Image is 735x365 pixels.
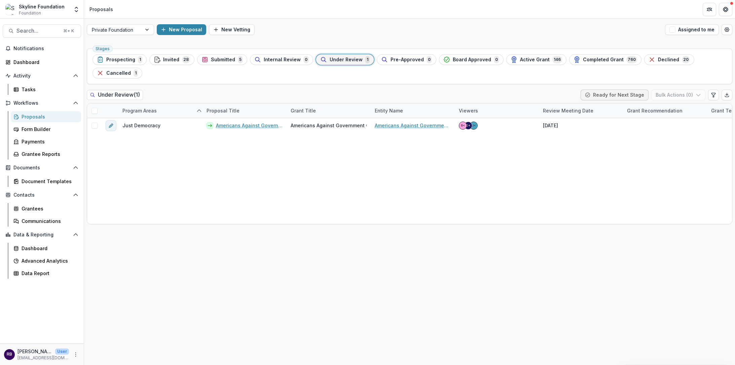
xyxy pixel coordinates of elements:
span: Search... [16,28,59,34]
a: Dashboard [11,243,81,254]
button: Export table data [722,90,732,100]
button: Cancelled1 [93,68,142,78]
button: Declined20 [644,54,694,65]
a: Proposals [11,111,81,122]
button: Open Workflows [3,98,81,108]
button: Active Grant146 [506,54,566,65]
button: Partners [703,3,716,16]
button: Open Data & Reporting [3,229,81,240]
button: Board Approved0 [439,54,504,65]
div: Review Meeting Date [539,103,623,118]
span: 5 [238,56,243,63]
a: Form Builder [11,124,81,135]
div: Viewers [455,107,482,114]
div: Grantees [22,205,76,212]
div: ⌘ + K [62,27,75,35]
button: Ready for Next Stage [581,90,649,100]
button: Search... [3,24,81,38]
h2: Under Review ( 1 ) [87,90,143,100]
div: Program Areas [118,103,203,118]
button: edit [106,120,116,131]
span: Declined [658,57,679,63]
button: Invited28 [149,54,194,65]
button: Prospecting1 [93,54,147,65]
button: Bulk Actions (0) [651,90,705,100]
span: Internal Review [264,57,301,63]
span: 146 [552,56,562,63]
div: Document Templates [22,178,76,185]
div: Grant Title [287,107,320,114]
p: User [55,349,69,355]
button: Get Help [719,3,732,16]
div: Data Report [22,270,76,277]
span: 1 [138,56,142,63]
button: Completed Grant760 [569,54,641,65]
div: Proposals [22,113,76,120]
button: Edit table settings [708,90,719,100]
div: Proposal Title [203,103,287,118]
span: Board Approved [453,57,491,63]
p: [EMAIL_ADDRESS][DOMAIN_NAME] [17,355,69,361]
div: Entity Name [371,103,455,118]
span: Contacts [13,192,70,198]
a: Advanced Analytics [11,255,81,266]
span: 20 [682,56,690,63]
span: 0 [494,56,499,63]
span: 1 [134,69,138,77]
div: Review Meeting Date [539,107,597,114]
a: Americans Against Government Censorship - 2025 - New Application [216,122,283,129]
nav: breadcrumb [87,4,116,14]
div: Communications [22,218,76,225]
span: Cancelled [106,70,131,76]
div: Rose Brookhouse <rose@skylinefoundation.org> [461,124,465,127]
div: Dashboard [13,59,76,66]
div: Jenny Montoya <jenny@skylinefoundation.org> [472,124,476,127]
span: Prospecting [106,57,135,63]
div: Dashboard [22,245,76,252]
a: Americans Against Government Censorship (a project of New Venture Fund) [375,122,451,129]
div: Grant Recommendation [623,103,707,118]
div: Viewers [455,103,539,118]
div: Tasks [22,86,76,93]
a: Dashboard [3,57,81,68]
span: Data & Reporting [13,232,70,238]
div: Grantee Reports [22,151,76,158]
span: 0 [427,56,432,63]
p: [PERSON_NAME] [17,348,52,355]
span: Under Review [330,57,363,63]
span: Active Grant [520,57,550,63]
span: Completed Grant [583,57,624,63]
button: Open table manager [722,24,732,35]
button: Open Documents [3,162,81,173]
div: Proposals [89,6,113,13]
span: Just Democracy [122,122,160,129]
button: Assigned to me [665,24,719,35]
span: Notifications [13,46,78,52]
a: Communications [11,215,81,227]
span: Activity [13,73,70,79]
button: Open entity switcher [72,3,81,16]
div: Eddie Whitfield <eddie@skylinefoundation.org> [466,124,471,127]
button: Pre-Approved0 [377,54,436,65]
span: Workflows [13,100,70,106]
button: More [72,351,80,359]
a: Payments [11,136,81,147]
div: Program Areas [118,107,161,114]
span: Stages [96,46,110,51]
div: Grant Recommendation [623,107,687,114]
span: Foundation [19,10,41,16]
span: Pre-Approved [391,57,424,63]
div: Entity Name [371,107,407,114]
a: Document Templates [11,176,81,187]
div: Form Builder [22,126,76,133]
button: Open Activity [3,70,81,81]
img: Skyline Foundation [5,4,16,15]
span: 0 [303,56,309,63]
span: 760 [626,56,637,63]
div: Proposal Title [203,107,244,114]
button: New Vetting [209,24,255,35]
span: Documents [13,165,70,171]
